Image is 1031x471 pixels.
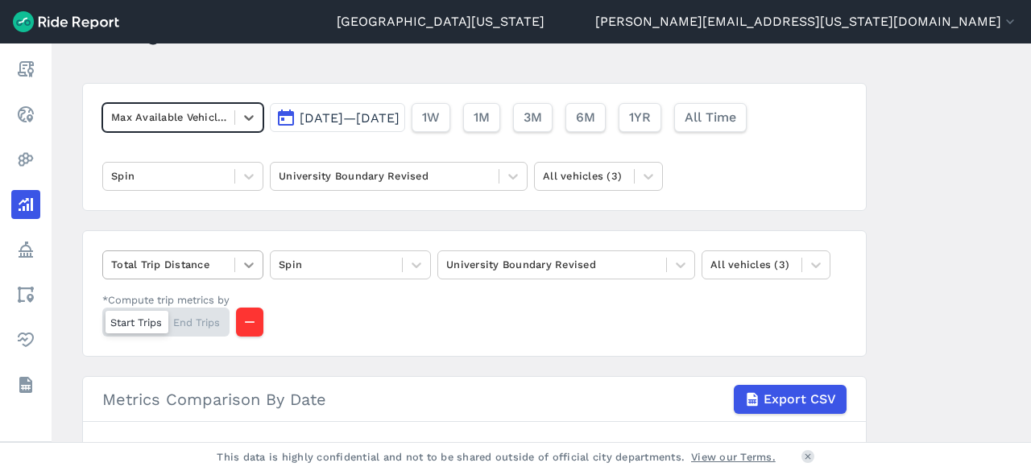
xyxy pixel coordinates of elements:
button: All Time [674,103,747,132]
img: Ride Report [13,11,119,32]
button: 1YR [619,103,661,132]
span: Export CSV [764,390,836,409]
span: 1M [474,108,490,127]
a: View our Terms. [691,449,776,465]
span: 3M [524,108,542,127]
button: Export CSV [734,385,847,414]
span: [DATE]—[DATE] [300,110,400,126]
button: 6M [565,103,606,132]
span: 1W [422,108,440,127]
a: Heatmaps [11,145,40,174]
a: Analyze [11,190,40,219]
span: 6M [576,108,595,127]
a: Policy [11,235,40,264]
button: 3M [513,103,553,132]
a: Areas [11,280,40,309]
div: Metrics Comparison By Date [102,385,847,414]
a: [GEOGRAPHIC_DATA][US_STATE] [337,12,544,31]
button: [PERSON_NAME][EMAIL_ADDRESS][US_STATE][DOMAIN_NAME] [595,12,1018,31]
button: 1W [412,103,450,132]
a: Report [11,55,40,84]
a: Health [11,325,40,354]
span: 1YR [629,108,651,127]
button: [DATE]—[DATE] [270,103,405,132]
button: 1M [463,103,500,132]
a: Realtime [11,100,40,129]
div: *Compute trip metrics by [102,292,230,308]
span: All Time [685,108,736,127]
a: Datasets [11,370,40,399]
